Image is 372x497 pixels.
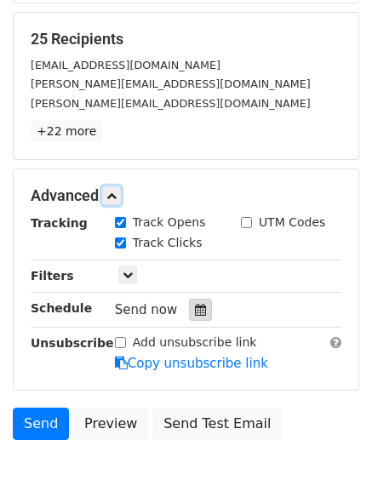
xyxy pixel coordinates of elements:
[259,214,325,231] label: UTM Codes
[31,301,92,315] strong: Schedule
[133,214,206,231] label: Track Opens
[31,216,88,230] strong: Tracking
[133,234,203,252] label: Track Clicks
[152,408,282,440] a: Send Test Email
[31,59,220,71] small: [EMAIL_ADDRESS][DOMAIN_NAME]
[133,334,257,351] label: Add unsubscribe link
[115,302,178,317] span: Send now
[115,356,268,371] a: Copy unsubscribe link
[31,336,114,350] strong: Unsubscribe
[31,30,341,49] h5: 25 Recipients
[31,77,311,90] small: [PERSON_NAME][EMAIL_ADDRESS][DOMAIN_NAME]
[287,415,372,497] iframe: Chat Widget
[31,97,311,110] small: [PERSON_NAME][EMAIL_ADDRESS][DOMAIN_NAME]
[31,121,102,142] a: +22 more
[31,269,74,283] strong: Filters
[13,408,69,440] a: Send
[73,408,148,440] a: Preview
[31,186,341,205] h5: Advanced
